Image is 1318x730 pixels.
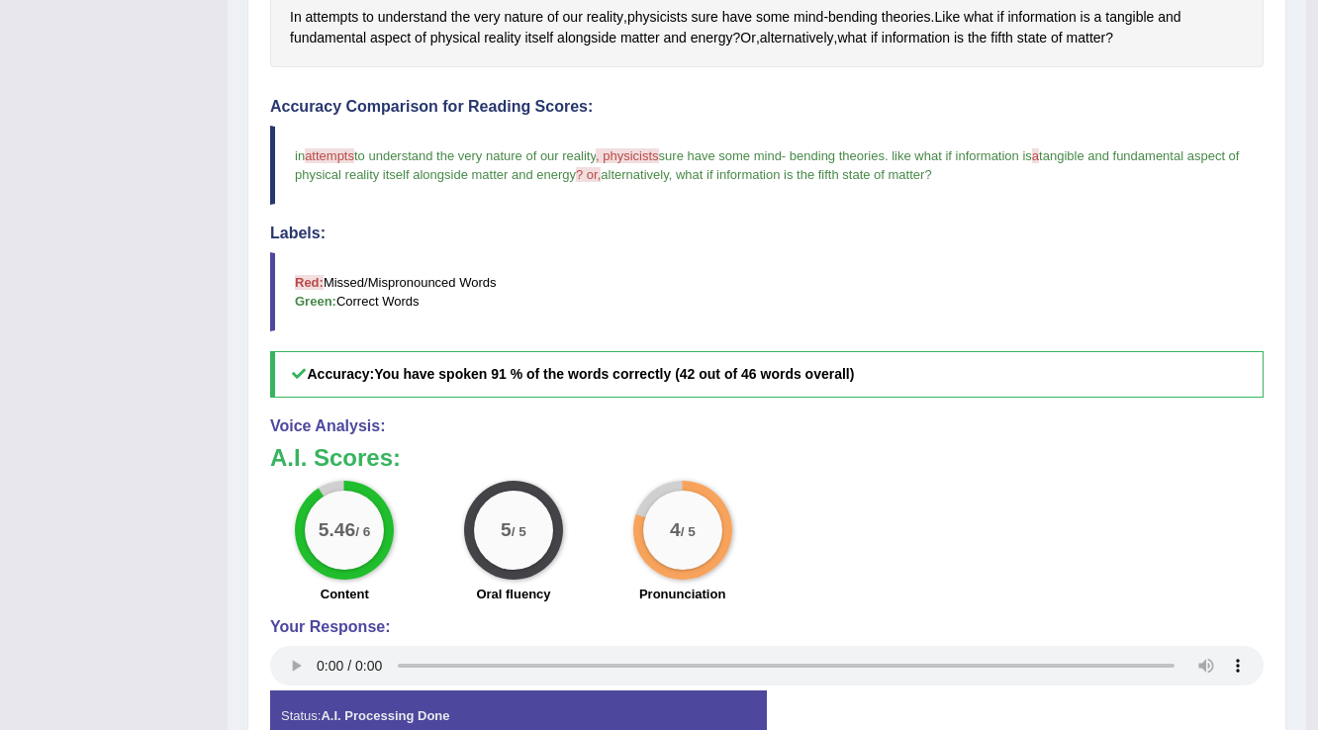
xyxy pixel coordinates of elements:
span: - [782,148,786,163]
span: Click to see word definition [430,28,481,48]
span: Click to see word definition [934,7,960,28]
span: sure have some mind [659,148,782,163]
strong: A.I. Processing Done [321,708,449,723]
span: Click to see word definition [794,7,823,28]
span: Click to see word definition [306,7,359,28]
span: Click to see word definition [474,7,500,28]
span: Click to see word definition [620,28,660,48]
span: Click to see word definition [997,7,1004,28]
small: / 5 [680,524,695,539]
span: alternatively [601,167,668,182]
span: Click to see word definition [484,28,520,48]
span: to understand the very nature of our reality [354,148,596,163]
small: / 5 [512,524,526,539]
span: ? [924,167,931,182]
big: 5.46 [319,519,355,541]
span: Click to see word definition [828,7,878,28]
h5: Accuracy: [270,351,1264,398]
span: Click to see word definition [968,28,987,48]
span: Click to see word definition [722,7,752,28]
span: Click to see word definition [756,7,790,28]
span: Click to see word definition [692,7,718,28]
span: Click to see word definition [290,28,366,48]
span: Click to see word definition [378,7,447,28]
span: Click to see word definition [760,28,834,48]
b: Green: [295,294,336,309]
label: Oral fluency [476,585,550,603]
span: Click to see word definition [1158,7,1180,28]
span: what if information is the fifth state of matter [676,167,924,182]
span: in [295,148,305,163]
span: Click to see word definition [954,28,964,48]
span: Click to see word definition [627,7,688,28]
span: Click to see word definition [587,7,623,28]
span: Click to see word definition [524,28,553,48]
b: You have spoken 91 % of the words correctly (42 out of 46 words overall) [374,366,854,382]
span: Click to see word definition [990,28,1013,48]
small: / 6 [355,524,370,539]
span: Click to see word definition [451,7,470,28]
span: Click to see word definition [415,28,426,48]
span: Click to see word definition [691,28,733,48]
span: a [1032,148,1039,163]
big: 5 [501,519,512,541]
span: Click to see word definition [362,7,374,28]
h4: Voice Analysis: [270,417,1264,435]
span: Click to see word definition [871,28,878,48]
span: Click to see word definition [557,28,616,48]
span: Click to see word definition [1094,7,1102,28]
span: Click to see word definition [1007,7,1076,28]
h4: Labels: [270,225,1264,242]
span: bending theories [790,148,885,163]
span: attempts [305,148,354,163]
span: Click to see word definition [563,7,583,28]
b: A.I. Scores: [270,444,401,471]
span: , [669,167,673,182]
blockquote: Missed/Mispronounced Words Correct Words [270,252,1264,331]
b: Red: [295,275,324,290]
span: Click to see word definition [1081,7,1090,28]
h4: Your Response: [270,618,1264,636]
span: Click to see word definition [290,7,302,28]
label: Content [321,585,369,603]
label: Pronunciation [639,585,725,603]
h4: Accuracy Comparison for Reading Scores: [270,98,1264,116]
span: Click to see word definition [1105,7,1154,28]
span: Click to see word definition [370,28,411,48]
span: like what if information is [892,148,1032,163]
span: Click to see word definition [882,28,950,48]
span: . [885,148,889,163]
span: Click to see word definition [547,7,559,28]
span: Click to see word definition [1067,28,1106,48]
span: tangible and fundamental aspect of physical reality itself alongside matter and energy [295,148,1243,182]
span: , physicists [596,148,659,163]
big: 4 [670,519,681,541]
span: Click to see word definition [837,28,867,48]
span: Click to see word definition [1051,28,1063,48]
span: Click to see word definition [882,7,931,28]
span: Click to see word definition [740,28,756,48]
span: ? or, [576,167,601,182]
span: Click to see word definition [964,7,993,28]
span: Click to see word definition [504,7,543,28]
span: Click to see word definition [1017,28,1047,48]
span: Click to see word definition [664,28,687,48]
